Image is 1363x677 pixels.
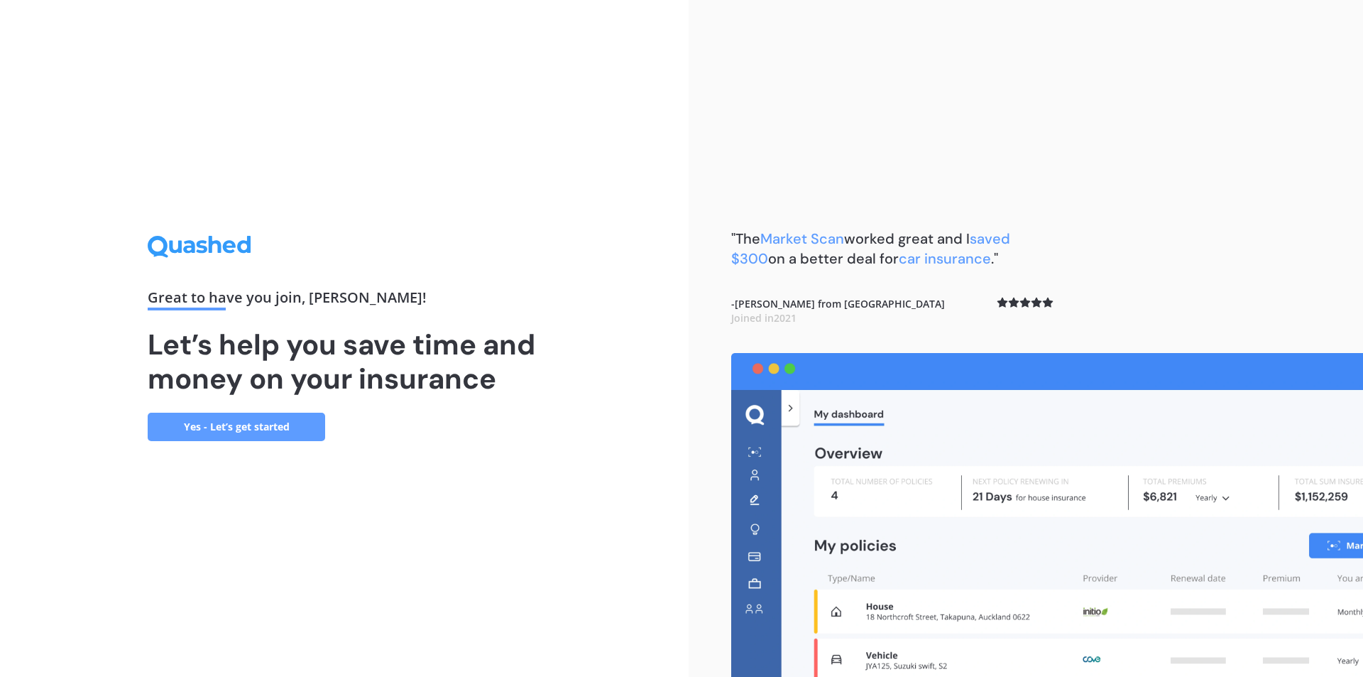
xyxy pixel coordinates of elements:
[731,229,1010,268] span: saved $300
[731,229,1010,268] b: "The worked great and I on a better deal for ."
[760,229,844,248] span: Market Scan
[148,413,325,441] a: Yes - Let’s get started
[899,249,991,268] span: car insurance
[148,327,541,396] h1: Let’s help you save time and money on your insurance
[731,297,945,325] b: - [PERSON_NAME] from [GEOGRAPHIC_DATA]
[148,291,541,310] div: Great to have you join , [PERSON_NAME] !
[731,311,797,325] span: Joined in 2021
[731,353,1363,677] img: dashboard.webp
